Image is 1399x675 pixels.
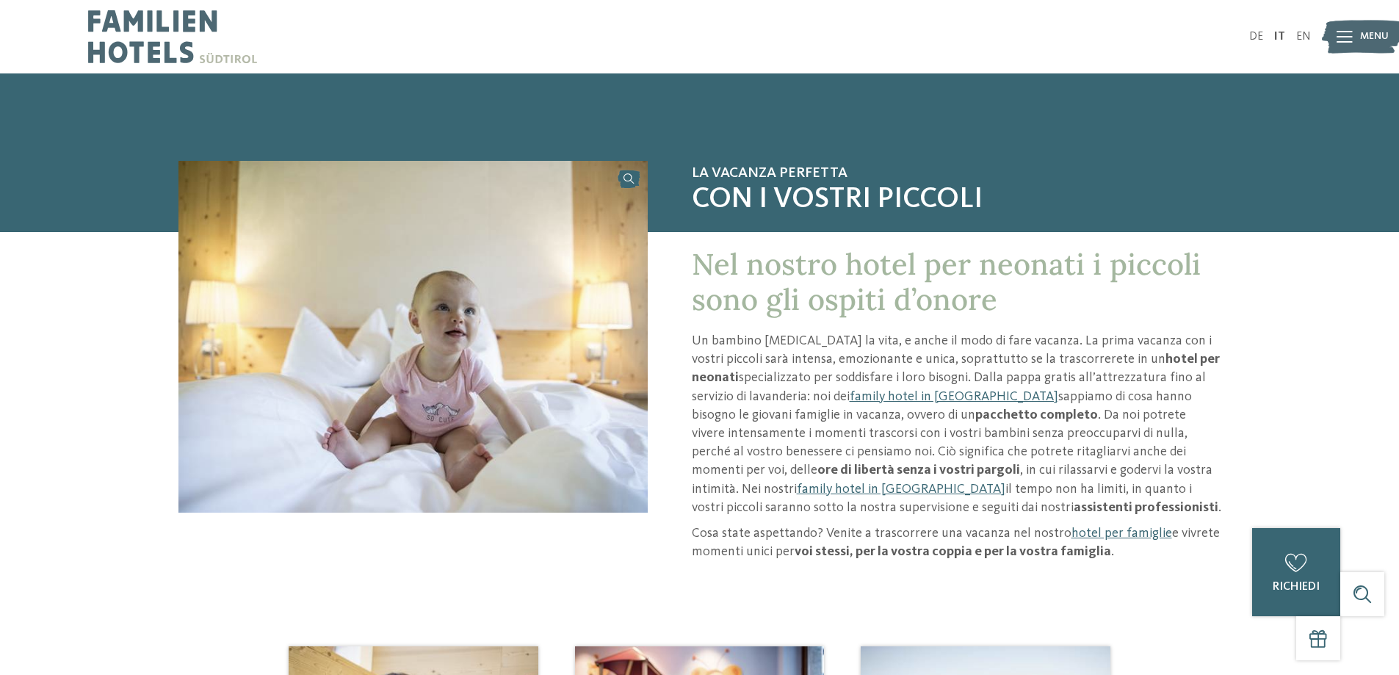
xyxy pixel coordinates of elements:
[975,408,1098,422] strong: pacchetto completo
[797,483,1005,496] a: family hotel in [GEOGRAPHIC_DATA]
[1252,528,1340,616] a: richiedi
[1249,31,1263,43] a: DE
[1273,581,1320,593] span: richiedi
[1071,527,1172,540] a: hotel per famiglie
[1360,29,1389,44] span: Menu
[692,524,1221,561] p: Cosa state aspettando? Venite a trascorrere una vacanza nel nostro e vivrete momenti unici per .
[1274,31,1285,43] a: IT
[1074,501,1218,514] strong: assistenti professionisti
[178,161,648,513] img: Hotel per neonati in Alto Adige per una vacanza di relax
[692,245,1201,318] span: Nel nostro hotel per neonati i piccoli sono gli ospiti d’onore
[692,165,1221,182] span: La vacanza perfetta
[1296,31,1311,43] a: EN
[692,332,1221,517] p: Un bambino [MEDICAL_DATA] la vita, e anche il modo di fare vacanza. La prima vacanza con i vostri...
[795,545,1111,558] strong: voi stessi, per la vostra coppia e per la vostra famiglia
[692,182,1221,217] span: con i vostri piccoli
[850,390,1058,403] a: family hotel in [GEOGRAPHIC_DATA]
[817,463,1020,477] strong: ore di libertà senza i vostri pargoli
